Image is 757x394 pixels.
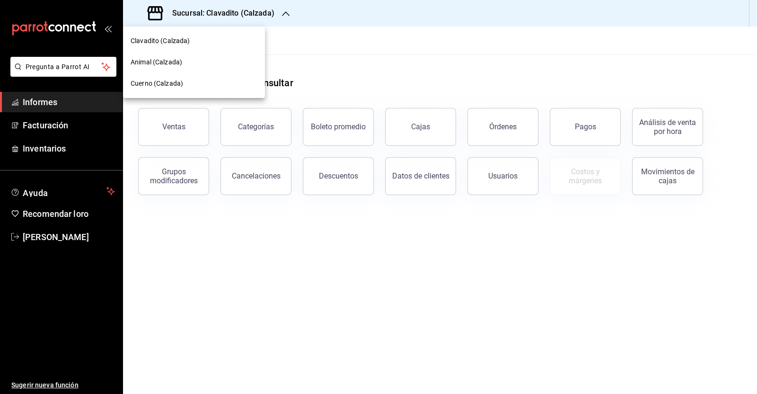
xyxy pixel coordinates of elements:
[123,73,265,94] div: Cuerno (Calzada)
[131,37,190,45] font: Clavadito (Calzada)
[131,80,183,87] font: Cuerno (Calzada)
[123,30,265,52] div: Clavadito (Calzada)
[123,52,265,73] div: Animal (Calzada)
[131,58,182,66] font: Animal (Calzada)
